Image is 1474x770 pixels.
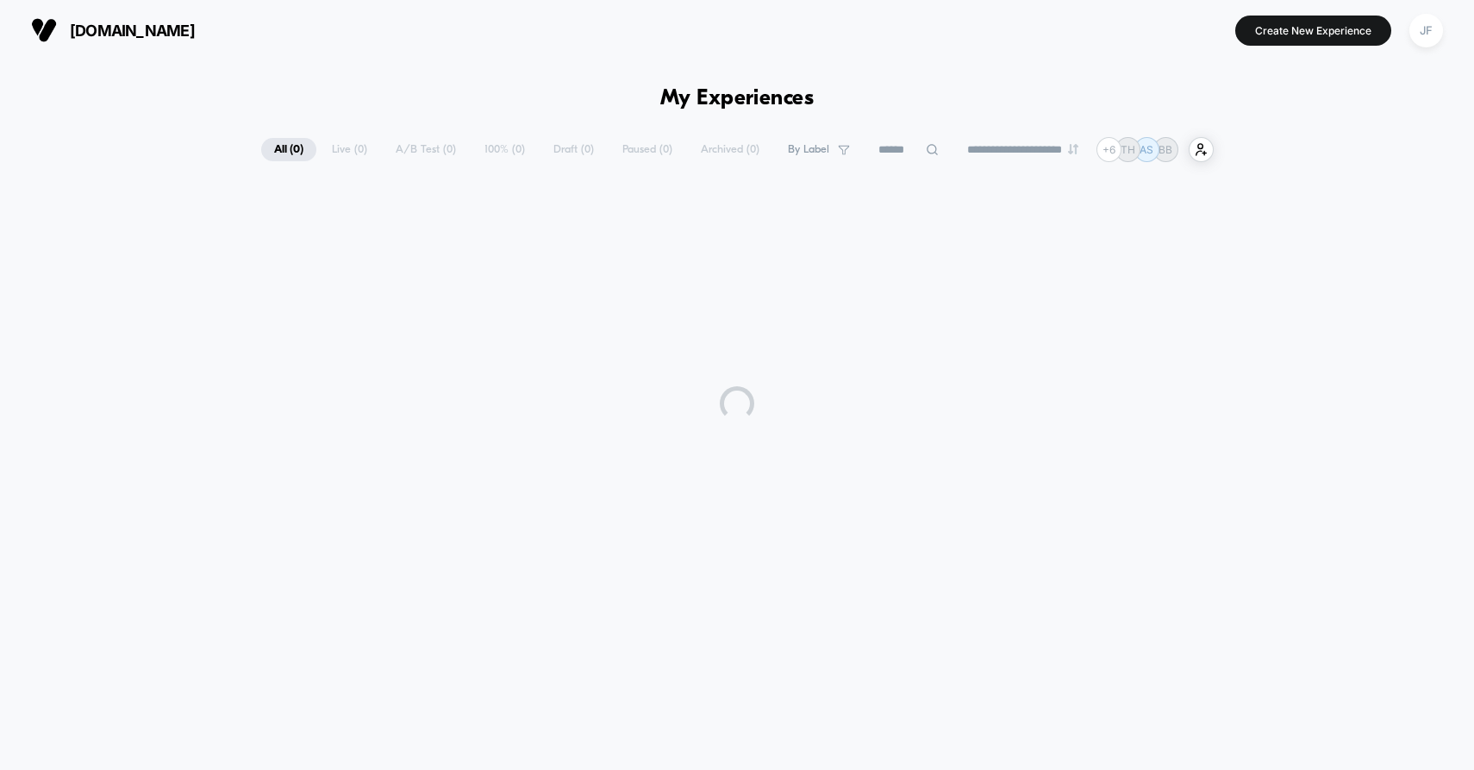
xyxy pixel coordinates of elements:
p: BB [1159,143,1172,156]
img: end [1068,144,1078,154]
p: AS [1140,143,1153,156]
button: [DOMAIN_NAME] [26,16,200,44]
img: Visually logo [31,17,57,43]
div: + 6 [1096,137,1121,162]
span: All ( 0 ) [261,138,316,161]
span: [DOMAIN_NAME] [70,22,195,40]
div: JF [1409,14,1443,47]
button: JF [1404,13,1448,48]
button: Create New Experience [1235,16,1391,46]
p: TH [1121,143,1135,156]
span: By Label [788,143,829,156]
h1: My Experiences [660,86,815,111]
